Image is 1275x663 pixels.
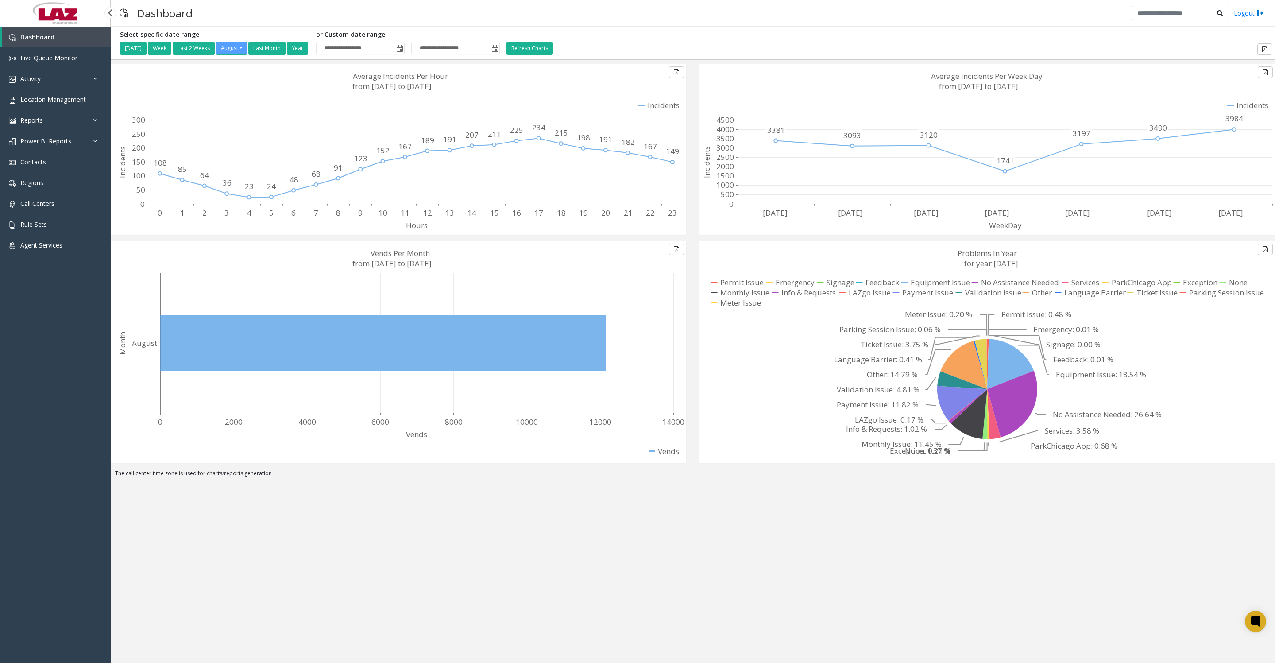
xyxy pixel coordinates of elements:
[555,128,568,138] text: 215
[445,208,454,218] text: 13
[394,42,404,54] span: Toggle popup
[716,143,734,153] text: 3000
[178,164,187,174] text: 85
[20,220,47,229] span: Rule Sets
[989,220,1022,230] text: WeekDay
[20,116,43,124] span: Reports
[132,115,145,125] text: 300
[589,417,611,427] text: 12000
[445,417,463,427] text: 8000
[716,115,734,125] text: 4500
[1073,128,1090,138] text: 3197
[1234,8,1264,18] a: Logout
[20,74,41,83] span: Activity
[9,221,16,229] img: 'icon'
[1053,409,1162,419] text: No Assistance Needed: 26.64 %
[371,248,430,258] text: Vends Per Month
[287,42,308,55] button: Year
[1225,113,1243,124] text: 3984
[1258,244,1273,255] button: Export to pdf
[379,208,387,218] text: 10
[406,220,428,230] text: Hours
[290,174,298,185] text: 48
[358,208,363,218] text: 9
[985,208,1009,218] text: [DATE]
[9,97,16,104] img: 'icon'
[997,155,1014,166] text: 1741
[269,208,274,218] text: 5
[506,42,553,55] button: Refresh Charts
[291,208,296,218] text: 6
[20,33,54,41] span: Dashboard
[837,399,919,410] text: Payment Issue: 11.82 %
[406,429,427,439] text: Vends
[1147,208,1172,218] text: [DATE]
[120,31,309,39] h5: Select specific date range
[601,208,610,218] text: 20
[136,185,145,195] text: 50
[624,208,633,218] text: 21
[20,199,54,208] span: Call Centers
[9,55,16,62] img: 'icon'
[490,208,499,218] text: 15
[132,2,197,24] h3: Dashboard
[180,208,185,218] text: 1
[224,208,229,218] text: 3
[148,42,171,55] button: Week
[245,181,254,191] text: 23
[1257,43,1272,55] button: Export to pdf
[352,258,432,268] text: from [DATE] to [DATE]
[158,208,162,218] text: 0
[510,125,523,135] text: 225
[666,146,679,156] text: 149
[861,339,928,349] text: Ticket Issue: 3.75 %
[371,417,389,427] text: 6000
[154,158,167,168] text: 108
[117,332,127,355] text: Month
[200,170,209,180] text: 64
[1031,441,1117,451] text: ParkChicago App: 0.68 %
[669,66,684,78] button: Export to pdf
[721,189,734,199] text: 500
[354,153,367,163] text: 123
[20,95,86,104] span: Location Management
[120,42,147,55] button: [DATE]
[846,424,927,434] text: Info & Requests: 1.02 %
[401,208,410,218] text: 11
[423,208,432,218] text: 12
[646,208,655,218] text: 22
[867,369,918,380] text: Other: 14.79 %
[839,324,941,334] text: Parking Session Issue: 0.06 %
[662,417,684,427] text: 14000
[353,71,448,81] text: Average Incidents Per Hour
[931,71,1043,81] text: Average Incidents Per Week Day
[837,384,920,395] text: Validation Issue: 4.81 %
[298,417,316,427] text: 4000
[202,208,207,218] text: 2
[132,143,145,153] text: 200
[352,81,432,91] text: from [DATE] to [DATE]
[314,208,318,218] text: 7
[132,129,145,139] text: 250
[716,180,734,190] text: 1000
[622,137,635,147] text: 182
[20,178,43,187] span: Regions
[467,208,476,218] text: 14
[158,417,162,427] text: 0
[223,178,232,188] text: 36
[267,181,276,191] text: 24
[1056,369,1146,380] text: Equipment Issue: 18.54 %
[1045,426,1099,436] text: Services: 3.58 %
[376,145,390,155] text: 152
[248,42,286,55] button: Last Month
[964,258,1018,268] text: for year [DATE]
[939,81,1018,91] text: from [DATE] to [DATE]
[767,125,785,135] text: 3381
[599,134,612,144] text: 191
[111,469,1275,482] div: The call center time zone is used for charts/reports generation
[421,135,434,145] text: 189
[644,141,657,151] text: 167
[763,208,788,218] text: [DATE]
[890,446,951,456] text: Exception: 0.21 %
[312,169,321,179] text: 68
